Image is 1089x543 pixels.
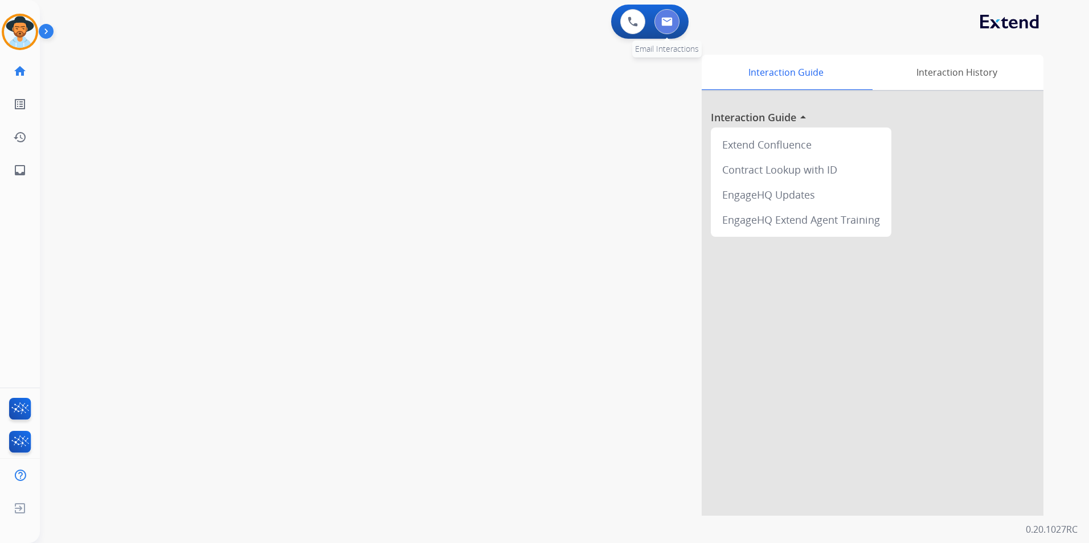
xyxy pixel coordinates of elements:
mat-icon: history [13,130,27,144]
div: EngageHQ Updates [715,182,887,207]
mat-icon: inbox [13,163,27,177]
div: Interaction History [870,55,1043,90]
mat-icon: list_alt [13,97,27,111]
img: avatar [4,16,36,48]
p: 0.20.1027RC [1026,523,1078,536]
div: Contract Lookup with ID [715,157,887,182]
div: EngageHQ Extend Agent Training [715,207,887,232]
div: Extend Confluence [715,132,887,157]
div: Interaction Guide [702,55,870,90]
mat-icon: home [13,64,27,78]
span: Email Interactions [635,43,699,54]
